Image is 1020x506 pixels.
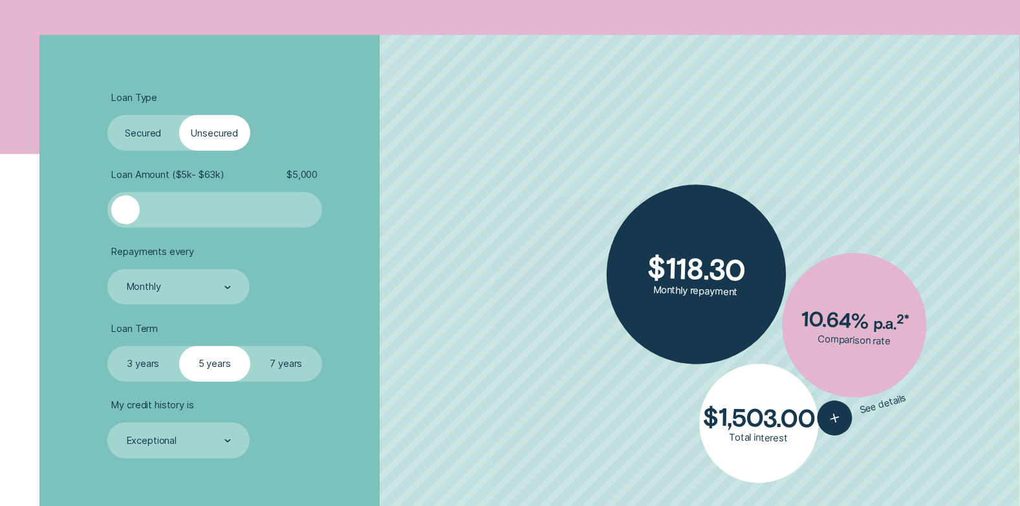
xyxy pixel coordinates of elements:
[112,246,195,258] span: Repayments every
[287,169,318,181] span: $ 5,000
[179,346,251,382] label: 5 years
[112,323,158,335] span: Loan Term
[127,435,177,447] div: Exceptional
[112,169,225,181] span: Loan Amount ( $5k - $63k )
[112,92,158,104] span: Loan Type
[250,346,322,382] label: 7 years
[112,399,194,411] span: My credit history is
[107,115,179,151] label: Secured
[127,281,161,293] div: Monthly
[179,115,251,151] label: Unsecured
[814,381,911,439] button: See details
[107,346,179,382] label: 3 years
[859,393,908,417] span: See details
